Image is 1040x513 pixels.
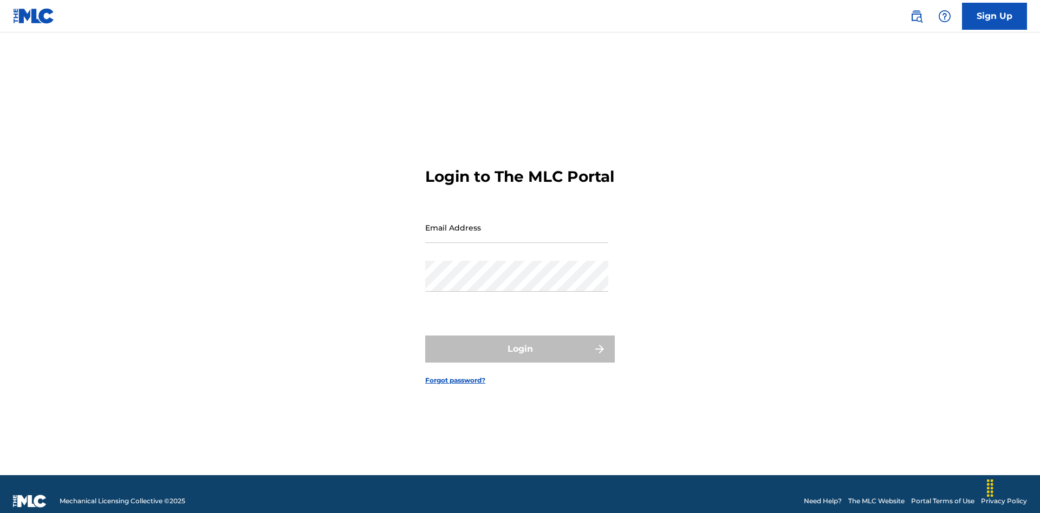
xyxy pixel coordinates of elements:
a: Forgot password? [425,376,485,385]
h3: Login to The MLC Portal [425,167,614,186]
div: Drag [981,472,999,504]
a: Portal Terms of Use [911,496,974,506]
a: Privacy Policy [981,496,1027,506]
img: logo [13,495,47,508]
img: help [938,10,951,23]
img: search [910,10,923,23]
img: MLC Logo [13,8,55,24]
div: Help [934,5,955,27]
span: Mechanical Licensing Collective © 2025 [60,496,185,506]
a: Public Search [906,5,927,27]
iframe: Chat Widget [986,461,1040,513]
a: Need Help? [804,496,842,506]
a: Sign Up [962,3,1027,30]
a: The MLC Website [848,496,905,506]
